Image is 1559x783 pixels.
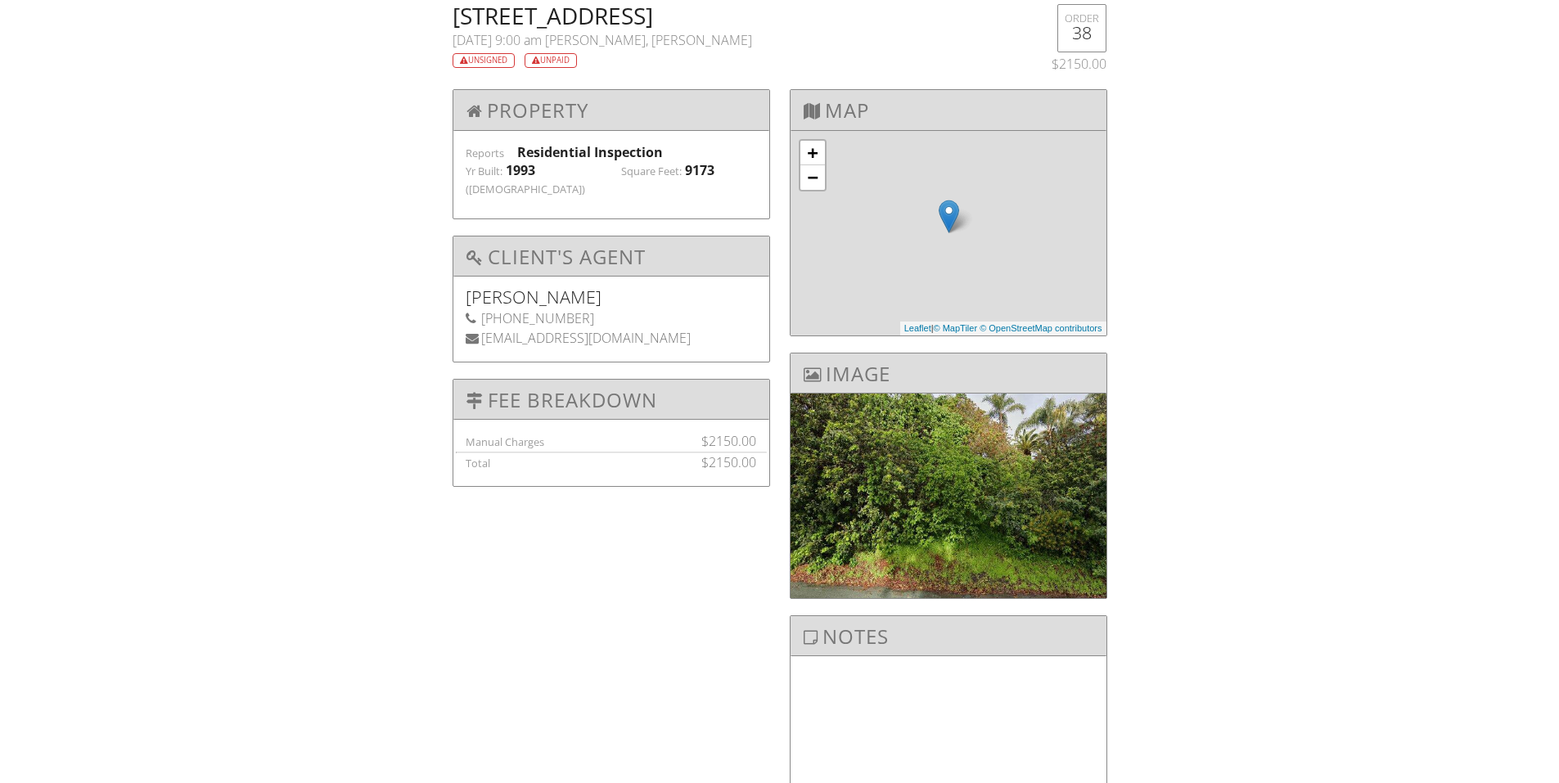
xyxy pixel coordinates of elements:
[466,164,502,179] label: Yr Built:
[466,456,490,470] label: Total
[453,31,542,49] span: [DATE] 9:00 am
[800,141,825,165] a: Zoom in
[791,616,1106,656] h3: Notes
[506,161,535,179] div: 1993
[1014,55,1106,73] div: $2150.00
[621,164,682,179] label: Square Feet:
[453,53,515,69] div: Unsigned
[904,323,931,333] a: Leaflet
[466,146,504,160] label: Reports
[466,309,757,327] div: [PHONE_NUMBER]
[466,434,544,449] label: Manual Charges
[673,453,757,471] div: $2150.00
[685,161,714,179] div: 9173
[980,323,1102,333] a: © OpenStreetMap contributors
[800,165,825,190] a: Zoom out
[791,90,1106,130] h3: Map
[900,322,1106,335] div: |
[673,432,757,450] div: $2150.00
[545,31,752,49] span: [PERSON_NAME], [PERSON_NAME]
[791,353,1106,394] h3: Image
[517,143,757,161] div: Residential Inspection
[525,53,577,69] div: Unpaid
[466,289,757,305] h5: [PERSON_NAME]
[1065,25,1099,41] h5: 38
[453,4,995,27] h2: [STREET_ADDRESS]
[453,90,769,130] h3: Property
[453,236,769,277] h3: Client's Agent
[466,329,757,347] div: [EMAIL_ADDRESS][DOMAIN_NAME]
[934,323,978,333] a: © MapTiler
[453,380,769,420] h3: Fee Breakdown
[1065,11,1099,25] div: ORDER
[466,182,585,197] label: ([DEMOGRAPHIC_DATA])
